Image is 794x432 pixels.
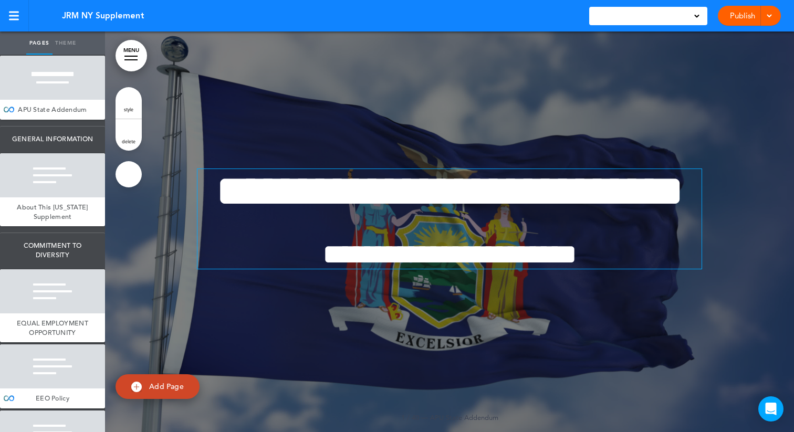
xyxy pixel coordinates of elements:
span: delete [122,138,135,144]
a: Pages [26,31,53,55]
img: infinity_blue.svg [4,395,14,401]
a: Publish [726,6,759,26]
span: About This [US_STATE] Supplement [17,203,88,221]
span: Add Page [149,382,184,391]
a: MENU [116,40,147,71]
img: infinity_blue.svg [4,107,14,112]
a: Add Page [116,374,200,399]
span: APU State Addendum [430,413,498,422]
span: JRM NY Supplement [62,10,144,22]
span: EEO Policy [36,394,69,403]
span: EQUAL EMPLOYMENT OPPORTUNITY [17,319,88,337]
a: delete [116,119,142,151]
div: Open Intercom Messenger [758,396,783,422]
span: — [421,413,428,422]
a: Theme [53,31,79,55]
span: style [124,106,133,112]
a: style [116,87,142,119]
img: add.svg [131,382,142,392]
span: APU State Addendum [18,105,87,114]
span: 1 / 40 [401,413,419,422]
